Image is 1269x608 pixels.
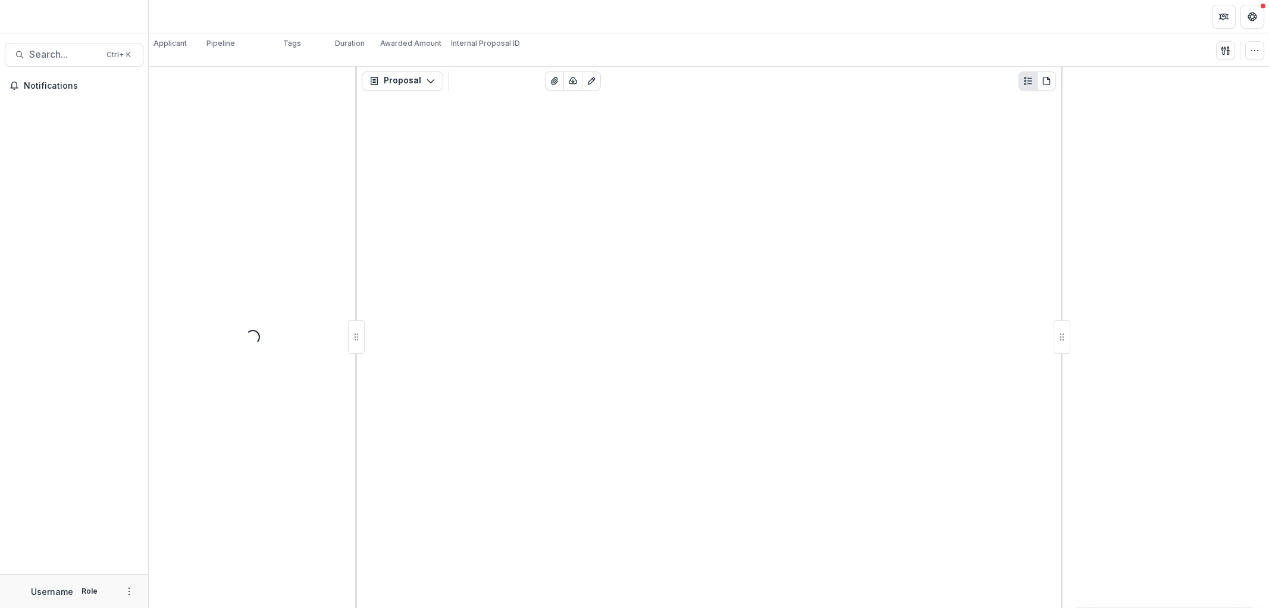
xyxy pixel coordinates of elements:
button: More [122,584,136,598]
button: Plaintext view [1019,71,1038,91]
p: Pipeline [206,38,235,49]
p: Duration [335,38,365,49]
p: Role [78,586,101,597]
p: Username [31,585,73,598]
p: Awarded Amount [380,38,441,49]
span: Notifications [24,81,139,91]
button: Proposal [362,71,443,91]
button: Notifications [5,76,143,95]
span: Search... [29,49,99,60]
button: Edit as form [582,71,601,91]
p: Applicant [153,38,187,49]
p: Tags [283,38,301,49]
div: Ctrl + K [104,48,133,61]
button: Get Help [1240,5,1264,29]
button: PDF view [1037,71,1056,91]
button: Search... [5,43,143,67]
p: Internal Proposal ID [451,38,520,49]
button: Partners [1212,5,1236,29]
button: View Attached Files [545,71,564,91]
